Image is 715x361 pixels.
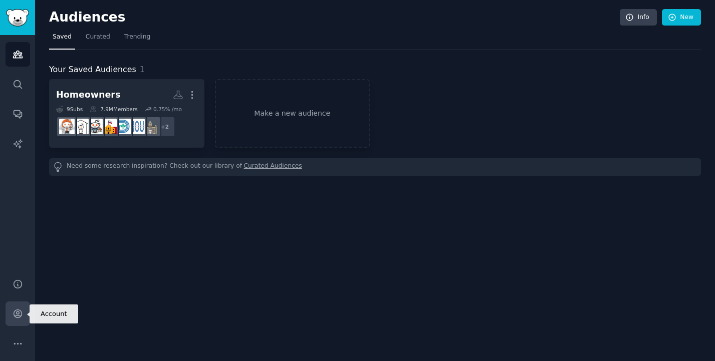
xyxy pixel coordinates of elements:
img: Dallas [115,119,131,134]
h2: Audiences [49,10,620,26]
div: Need some research inspiration? Check out our library of [49,158,701,176]
div: 7.9M Members [90,106,137,113]
a: Curated [82,29,114,50]
div: 9 Sub s [56,106,83,113]
a: Make a new audience [215,79,370,148]
a: Saved [49,29,75,50]
a: Homeowners9Subs7.9MMembers0.75% /mo+2DentonhoustonDallastexasFirstTimeHomeBuyerRealEstateInsurance [49,79,204,148]
a: Curated Audiences [244,162,302,172]
span: Your Saved Audiences [49,64,136,76]
a: New [662,9,701,26]
span: Saved [53,33,72,42]
div: Homeowners [56,89,120,101]
span: Curated [86,33,110,42]
img: houston [129,119,145,134]
img: RealEstate [73,119,89,134]
img: Insurance [59,119,75,134]
div: 0.75 % /mo [153,106,182,113]
img: FirstTimeHomeBuyer [87,119,103,134]
span: 1 [140,65,145,74]
img: GummySearch logo [6,9,29,27]
div: + 2 [154,116,175,137]
a: Trending [121,29,154,50]
img: Denton [143,119,159,134]
img: texas [101,119,117,134]
a: Info [620,9,657,26]
span: Trending [124,33,150,42]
